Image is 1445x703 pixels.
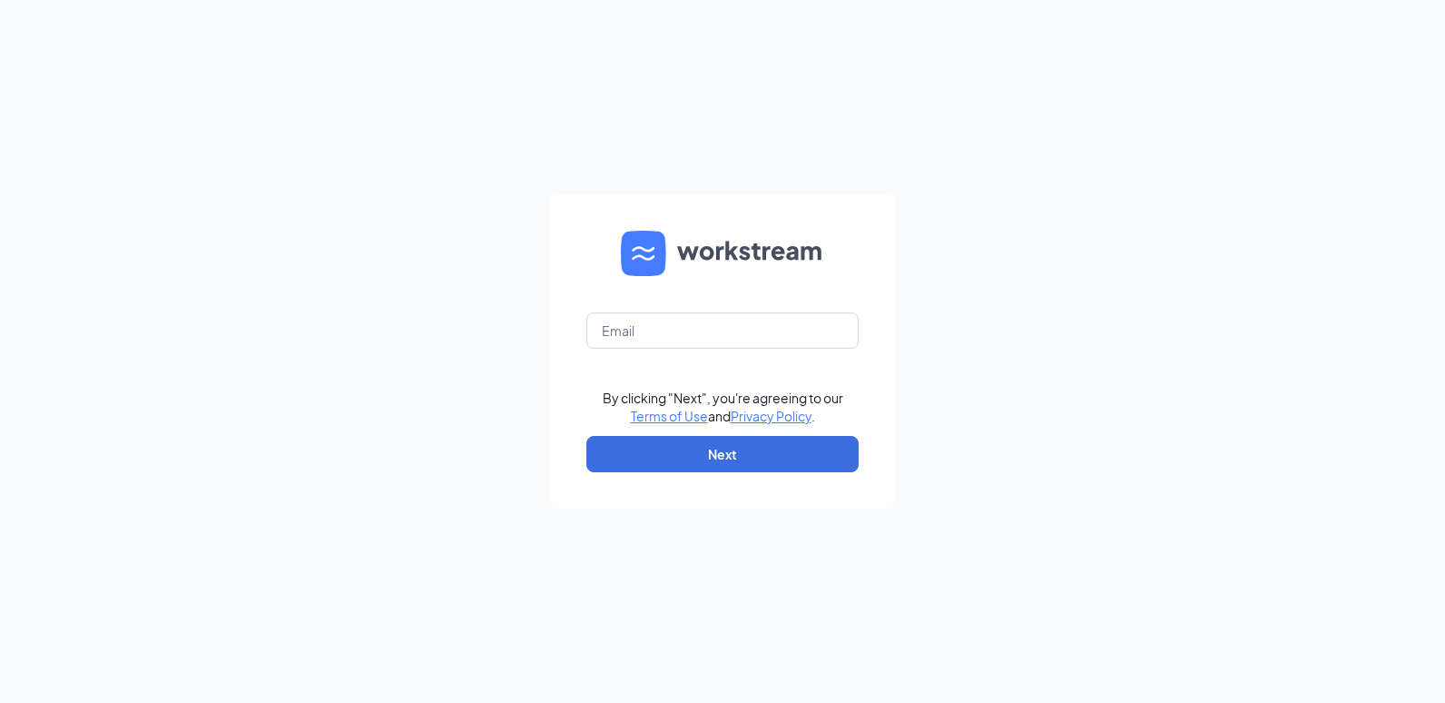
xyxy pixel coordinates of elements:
a: Privacy Policy [731,408,811,424]
img: WS logo and Workstream text [621,231,824,276]
a: Terms of Use [631,408,708,424]
div: By clicking "Next", you're agreeing to our and . [603,389,843,425]
button: Next [586,436,859,472]
input: Email [586,312,859,349]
